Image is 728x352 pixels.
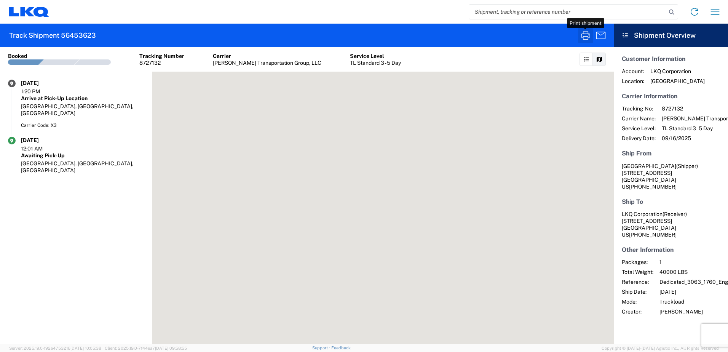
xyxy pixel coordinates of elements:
[622,278,653,285] span: Reference:
[622,55,720,62] h5: Customer Information
[21,137,59,144] div: [DATE]
[9,31,96,40] h2: Track Shipment 56453623
[469,5,666,19] input: Shipment, tracking or reference number
[21,88,59,95] div: 1:20 PM
[650,78,705,85] span: [GEOGRAPHIC_DATA]
[21,95,144,102] div: Arrive at Pick-Up Location
[622,115,656,122] span: Carrier Name:
[622,211,687,224] span: LKQ Corporation [STREET_ADDRESS]
[622,68,644,75] span: Account:
[622,269,653,275] span: Total Weight:
[21,145,59,152] div: 12:01 AM
[622,198,720,205] h5: Ship To
[105,346,187,350] span: Client: 2025.19.0-7f44ea7
[21,160,144,174] div: [GEOGRAPHIC_DATA], [GEOGRAPHIC_DATA], [GEOGRAPHIC_DATA]
[650,68,705,75] span: LKQ Corporation
[676,163,698,169] span: (Shipper)
[155,346,187,350] span: [DATE] 09:58:55
[622,211,720,238] address: [GEOGRAPHIC_DATA] US
[21,80,59,86] div: [DATE]
[350,59,401,66] div: TL Standard 3 - 5 Day
[622,150,720,157] h5: Ship From
[350,53,401,59] div: Service Level
[622,308,653,315] span: Creator:
[139,59,184,66] div: 8727132
[21,152,144,159] div: Awaiting Pick-Up
[622,105,656,112] span: Tracking No:
[622,288,653,295] span: Ship Date:
[622,259,653,266] span: Packages:
[622,163,720,190] address: [GEOGRAPHIC_DATA] US
[21,122,144,129] div: Carrier Code: X3
[622,246,720,253] h5: Other Information
[629,232,677,238] span: [PHONE_NUMBER]
[602,345,719,352] span: Copyright © [DATE]-[DATE] Agistix Inc., All Rights Reserved
[213,53,321,59] div: Carrier
[9,346,101,350] span: Server: 2025.19.0-192a4753216
[312,346,331,350] a: Support
[663,211,687,217] span: (Receiver)
[629,184,677,190] span: [PHONE_NUMBER]
[622,125,656,132] span: Service Level:
[622,163,676,169] span: [GEOGRAPHIC_DATA]
[8,53,27,59] div: Booked
[213,59,321,66] div: [PERSON_NAME] Transportation Group, LLC
[139,53,184,59] div: Tracking Number
[614,24,728,47] header: Shipment Overview
[70,346,101,350] span: [DATE] 10:05:38
[622,170,672,176] span: [STREET_ADDRESS]
[21,103,144,117] div: [GEOGRAPHIC_DATA], [GEOGRAPHIC_DATA], [GEOGRAPHIC_DATA]
[622,78,644,85] span: Location:
[622,298,653,305] span: Mode:
[331,346,351,350] a: Feedback
[622,135,656,142] span: Delivery Date:
[622,93,720,100] h5: Carrier Information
